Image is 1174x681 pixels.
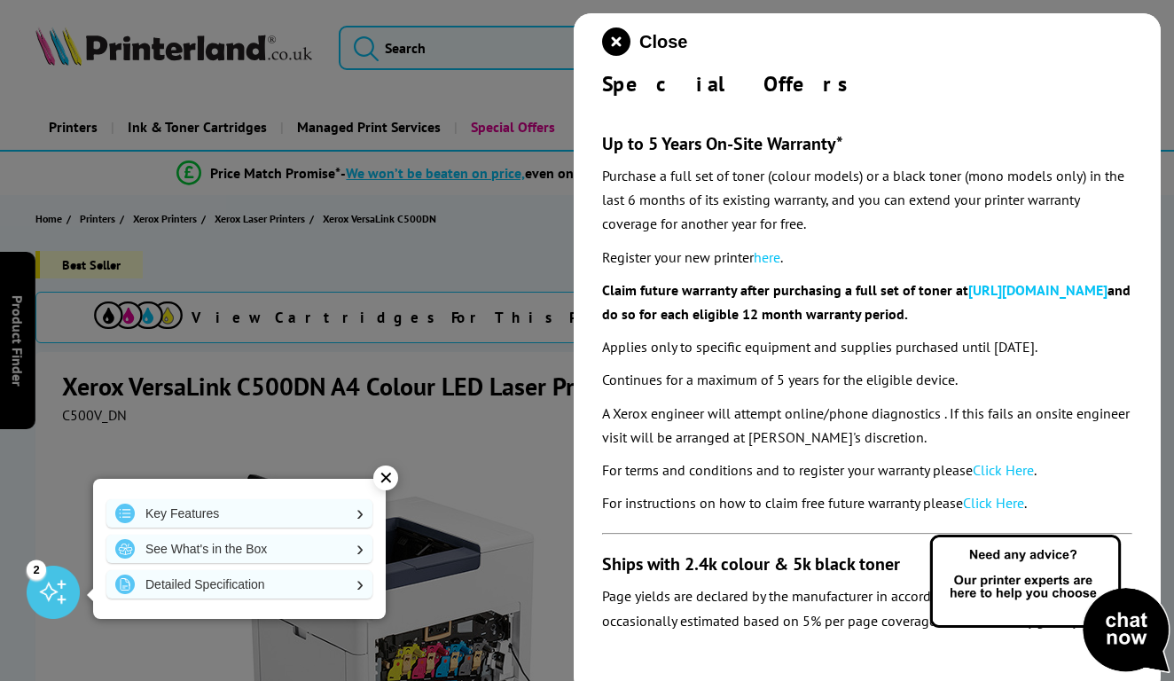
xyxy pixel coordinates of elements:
[602,402,1132,450] p: A Xerox engineer will attempt online/phone diagnostics . If this fails an onsite engineer visit w...
[602,27,687,56] button: close modal
[602,281,1131,323] strong: Claim future warranty after purchasing a full set of toner at and do so for each eligible 12 mont...
[602,368,1132,392] p: Continues for a maximum of 5 years for the eligible device.
[968,281,1107,299] a: [URL][DOMAIN_NAME]
[106,499,372,528] a: Key Features
[963,494,1024,512] a: Click Here
[754,248,780,266] a: here
[639,32,687,52] span: Close
[602,335,1132,359] p: Applies only to specific equipment and supplies purchased until [DATE].
[27,560,46,579] div: 2
[602,70,1132,98] div: Special Offers
[602,132,1132,155] h3: Up to 5 Years On-Site Warranty*
[602,458,1132,482] p: For terms and conditions and to register your warranty please .
[973,461,1034,479] a: Click Here
[602,246,1132,270] p: Register your new printer .
[373,466,398,490] div: ✕
[106,570,372,599] a: Detailed Specification
[106,535,372,563] a: See What's in the Box
[602,491,1132,515] p: For instructions on how to claim free future warranty please .
[602,164,1132,237] p: Purchase a full set of toner (colour models) or a black toner (mono models only) in the last 6 mo...
[602,552,1132,575] h3: Ships with 2.4k colour & 5k black toner
[926,532,1174,677] img: Open Live Chat window
[602,587,1119,653] em: Page yields are declared by the manufacturer in accordance with ISO/IEC standards or occasionally...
